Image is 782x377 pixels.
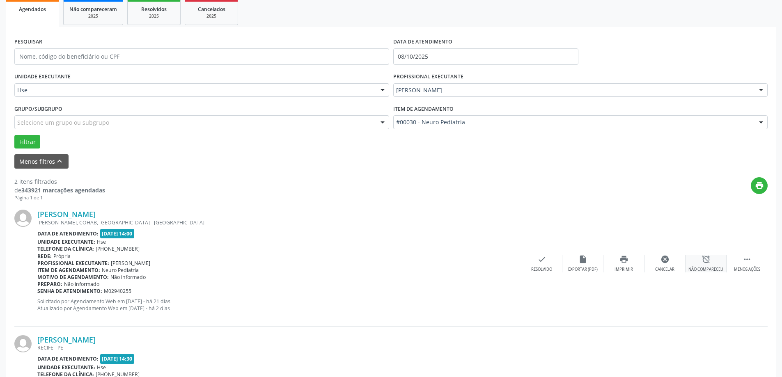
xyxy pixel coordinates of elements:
[110,274,146,281] span: Não informado
[619,255,628,264] i: print
[37,335,96,344] a: [PERSON_NAME]
[111,260,150,267] span: [PERSON_NAME]
[537,255,546,264] i: check
[14,210,32,227] img: img
[14,135,40,149] button: Filtrar
[17,118,109,127] span: Selecione um grupo ou subgrupo
[191,13,232,19] div: 2025
[97,364,106,371] span: Hse
[734,267,760,272] div: Menos ações
[37,253,52,260] b: Rede:
[64,281,99,288] span: Não informado
[14,154,69,169] button: Menos filtroskeyboard_arrow_up
[37,288,102,295] b: Senha de atendimento:
[37,230,99,237] b: Data de atendimento:
[97,238,106,245] span: Hse
[102,267,139,274] span: Neuro Pediatria
[55,157,64,166] i: keyboard_arrow_up
[100,354,135,363] span: [DATE] 14:30
[21,186,105,194] strong: 343921 marcações agendadas
[104,288,131,295] span: M02940255
[14,194,105,201] div: Página 1 de 1
[702,255,711,264] i: alarm_off
[141,6,167,13] span: Resolvidos
[660,255,670,264] i: cancel
[393,36,452,48] label: DATA DE ATENDIMENTO
[755,181,764,190] i: print
[37,355,99,362] b: Data de atendimento:
[37,274,109,281] b: Motivo de agendamento:
[751,177,768,194] button: print
[37,364,95,371] b: Unidade executante:
[37,267,100,274] b: Item de agendamento:
[568,267,598,272] div: Exportar (PDF)
[14,48,389,65] input: Nome, código do beneficiário ou CPF
[96,245,140,252] span: [PHONE_NUMBER]
[578,255,587,264] i: insert_drive_file
[69,13,117,19] div: 2025
[37,219,521,226] div: [PERSON_NAME], COHAB, [GEOGRAPHIC_DATA] - [GEOGRAPHIC_DATA]
[393,103,454,115] label: Item de agendamento
[396,86,751,94] span: [PERSON_NAME]
[53,253,71,260] span: Própria
[14,36,42,48] label: PESQUISAR
[37,238,95,245] b: Unidade executante:
[393,48,578,65] input: Selecione um intervalo
[14,186,105,194] div: de
[17,86,372,94] span: Hse
[393,71,463,83] label: PROFISSIONAL EXECUTANTE
[19,6,46,13] span: Agendados
[37,260,109,267] b: Profissional executante:
[615,267,633,272] div: Imprimir
[655,267,674,272] div: Cancelar
[14,103,62,115] label: Grupo/Subgrupo
[198,6,225,13] span: Cancelados
[69,6,117,13] span: Não compareceram
[37,210,96,219] a: [PERSON_NAME]
[100,229,135,238] span: [DATE] 14:00
[14,177,105,186] div: 2 itens filtrados
[37,281,62,288] b: Preparo:
[688,267,723,272] div: Não compareceu
[133,13,174,19] div: 2025
[37,344,644,351] div: RECIFE - PE
[531,267,552,272] div: Resolvido
[14,71,71,83] label: UNIDADE EXECUTANTE
[37,245,94,252] b: Telefone da clínica:
[37,298,521,312] p: Solicitado por Agendamento Web em [DATE] - há 21 dias Atualizado por Agendamento Web em [DATE] - ...
[396,118,751,126] span: #00030 - Neuro Pediatria
[14,335,32,352] img: img
[743,255,752,264] i: 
